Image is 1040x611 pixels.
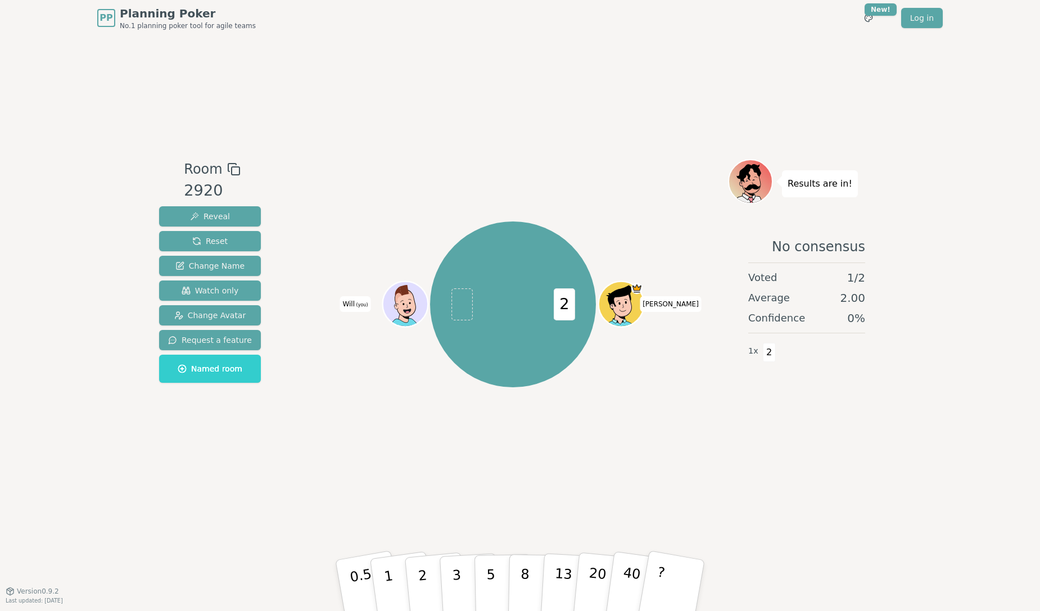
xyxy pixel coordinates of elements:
[640,296,702,312] span: Click to change your name
[384,283,427,325] button: Click to change your avatar
[97,6,256,30] a: PPPlanning PokerNo.1 planning poker tool for agile teams
[17,587,59,596] span: Version 0.9.2
[554,288,575,320] span: 2
[100,11,112,25] span: PP
[763,343,776,362] span: 2
[748,345,758,357] span: 1 x
[340,296,370,312] span: Click to change your name
[901,8,943,28] a: Log in
[175,260,245,271] span: Change Name
[159,206,261,227] button: Reveal
[159,305,261,325] button: Change Avatar
[120,6,256,21] span: Planning Poker
[159,256,261,276] button: Change Name
[847,270,865,286] span: 1 / 2
[168,334,252,346] span: Request a feature
[631,283,642,294] span: josh is the host
[174,310,246,321] span: Change Avatar
[184,179,240,202] div: 2920
[159,355,261,383] button: Named room
[748,290,790,306] span: Average
[6,598,63,604] span: Last updated: [DATE]
[159,280,261,301] button: Watch only
[748,310,805,326] span: Confidence
[865,3,897,16] div: New!
[772,238,865,256] span: No consensus
[788,176,852,192] p: Results are in!
[192,236,228,247] span: Reset
[159,330,261,350] button: Request a feature
[858,8,879,28] button: New!
[159,231,261,251] button: Reset
[184,159,222,179] span: Room
[847,310,865,326] span: 0 %
[6,587,59,596] button: Version0.9.2
[190,211,230,222] span: Reveal
[120,21,256,30] span: No.1 planning poker tool for agile teams
[182,285,239,296] span: Watch only
[748,270,777,286] span: Voted
[840,290,865,306] span: 2.00
[178,363,242,374] span: Named room
[355,302,368,307] span: (you)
